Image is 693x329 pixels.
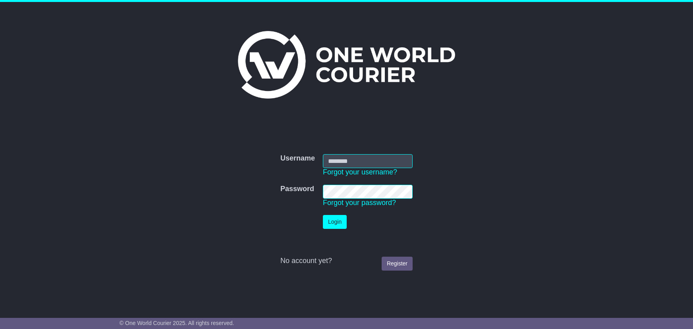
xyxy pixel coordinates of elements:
[238,31,455,99] img: One World
[323,168,397,176] a: Forgot your username?
[280,257,413,265] div: No account yet?
[382,257,413,271] a: Register
[280,154,315,163] label: Username
[323,199,396,207] a: Forgot your password?
[120,320,234,326] span: © One World Courier 2025. All rights reserved.
[323,215,347,229] button: Login
[280,185,314,194] label: Password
